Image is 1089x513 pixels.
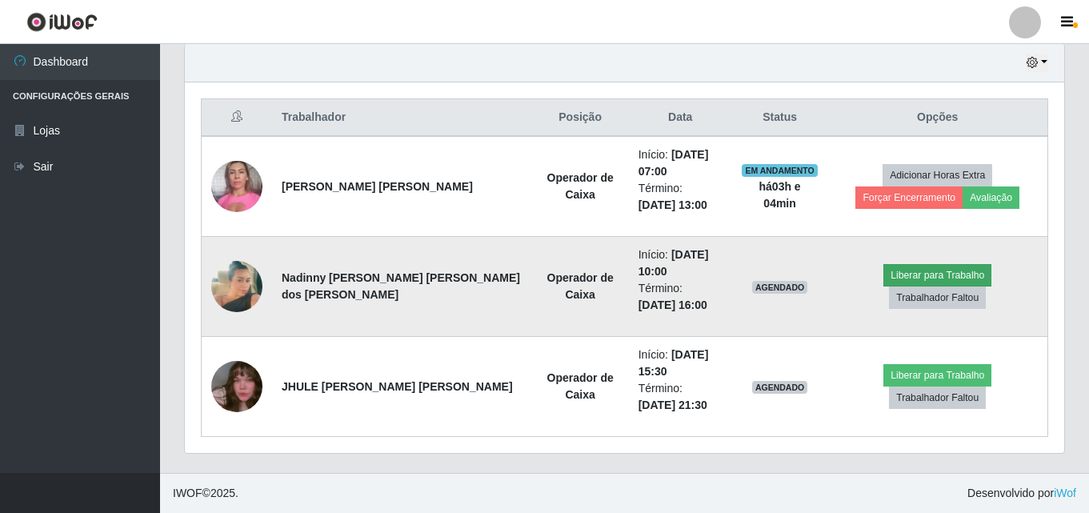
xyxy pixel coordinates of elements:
[752,381,808,394] span: AGENDADO
[883,364,991,387] button: Liberar para Trabalho
[639,280,723,314] li: Término:
[639,248,709,278] time: [DATE] 10:00
[639,198,707,211] time: [DATE] 13:00
[732,99,828,137] th: Status
[173,485,238,502] span: © 2025 .
[211,241,262,332] img: 1755794776591.jpeg
[639,348,709,378] time: [DATE] 15:30
[547,371,614,401] strong: Operador de Caixa
[883,164,992,186] button: Adicionar Horas Extra
[282,380,513,393] strong: JHULE [PERSON_NAME] [PERSON_NAME]
[211,341,262,432] img: 1754938738059.jpeg
[639,146,723,180] li: Início:
[547,271,614,301] strong: Operador de Caixa
[883,264,991,287] button: Liberar para Trabalho
[639,180,723,214] li: Término:
[889,387,986,409] button: Trabalhador Faltou
[547,171,614,201] strong: Operador de Caixa
[26,12,98,32] img: CoreUI Logo
[282,180,473,193] strong: [PERSON_NAME] [PERSON_NAME]
[282,271,520,301] strong: Nadinny [PERSON_NAME] [PERSON_NAME] dos [PERSON_NAME]
[639,380,723,414] li: Término:
[963,186,1019,209] button: Avaliação
[1054,487,1076,499] a: iWof
[759,180,801,210] strong: há 03 h e 04 min
[742,164,818,177] span: EM ANDAMENTO
[827,99,1047,137] th: Opções
[639,399,707,411] time: [DATE] 21:30
[855,186,963,209] button: Forçar Encerramento
[967,485,1076,502] span: Desenvolvido por
[639,299,707,311] time: [DATE] 16:00
[889,287,986,309] button: Trabalhador Faltou
[629,99,732,137] th: Data
[752,281,808,294] span: AGENDADO
[272,99,532,137] th: Trabalhador
[211,152,262,220] img: 1689780238947.jpeg
[639,148,709,178] time: [DATE] 07:00
[532,99,629,137] th: Posição
[173,487,202,499] span: IWOF
[639,347,723,380] li: Início:
[639,246,723,280] li: Início:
